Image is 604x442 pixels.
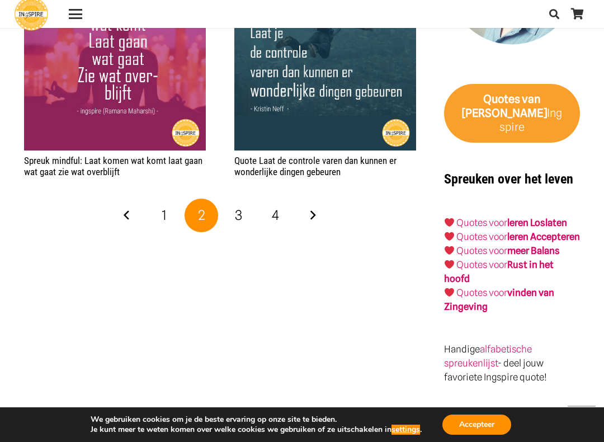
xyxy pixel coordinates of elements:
strong: meer Balans [507,245,560,256]
a: Menu [61,7,89,21]
a: Quotes voor [456,217,507,228]
img: ❤ [445,260,454,269]
span: 2 [198,207,205,223]
strong: Spreuken over het leven [444,171,573,187]
a: Spreuk mindful: Laat komen wat komt laat gaan wat gaat zie wat overblijft [24,155,202,177]
span: 1 [162,207,167,223]
span: Pagina 2 [185,199,218,232]
span: 3 [235,207,242,223]
a: Quotes voorvinden van Zingeving [444,287,554,312]
a: Quotes van [PERSON_NAME]Ingspire [444,84,581,143]
a: alfabetische spreukenlijst [444,344,532,369]
a: Pagina 3 [222,199,256,232]
img: ❤ [445,218,454,227]
a: leren Loslaten [507,217,567,228]
a: Pagina 1 [148,199,181,232]
a: Quotes voorRust in het hoofd [444,259,554,284]
button: Accepteer [442,415,511,435]
p: Je kunt meer te weten komen over welke cookies we gebruiken of ze uitschakelen in . [91,425,422,435]
a: Quote Laat de controle varen dan kunnen er wonderlijke dingen gebeuren [234,155,397,177]
img: ❤ [445,288,454,297]
a: Quotes voor [456,231,507,242]
button: settings [391,425,420,435]
a: Pagina 4 [259,199,292,232]
strong: van [PERSON_NAME] [462,92,547,120]
a: Terug naar top [568,406,596,434]
img: ❤ [445,232,454,241]
p: Handige - deel jouw favoriete Ingspire quote! [444,342,581,384]
p: We gebruiken cookies om je de beste ervaring op onze site te bieden. [91,415,422,425]
a: leren Accepteren [507,231,580,242]
img: ❤ [445,246,454,255]
span: 4 [272,207,279,223]
strong: Quotes [483,92,520,106]
a: Quotes voormeer Balans [456,245,560,256]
